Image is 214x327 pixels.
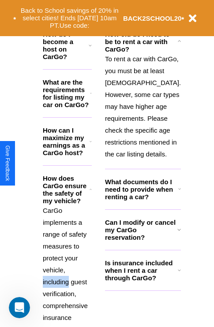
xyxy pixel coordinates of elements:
[43,78,90,108] h3: What are the requirements for listing my car on CarGo?
[43,126,90,156] h3: How can I maximize my earnings as a CarGo host?
[105,219,177,241] h3: Can I modify or cancel my CarGo reservation?
[43,175,90,204] h3: How does CarGo ensure the safety of my vehicle?
[105,259,178,282] h3: Is insurance included when I rent a car through CarGo?
[4,145,11,181] div: Give Feedback
[123,15,182,22] b: BACK2SCHOOL20
[9,297,30,318] iframe: Intercom live chat
[105,178,178,201] h3: What documents do I need to provide when renting a car?
[16,4,123,32] button: Back to School savings of 20% in select cities! Ends [DATE] 10am PT.Use code:
[43,30,89,60] h3: How do I become a host on CarGo?
[105,30,177,53] h3: How old do I need to be to rent a car with CarGo?
[105,53,181,160] p: To rent a car with CarGo, you must be at least [DEMOGRAPHIC_DATA]. However, some car types may ha...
